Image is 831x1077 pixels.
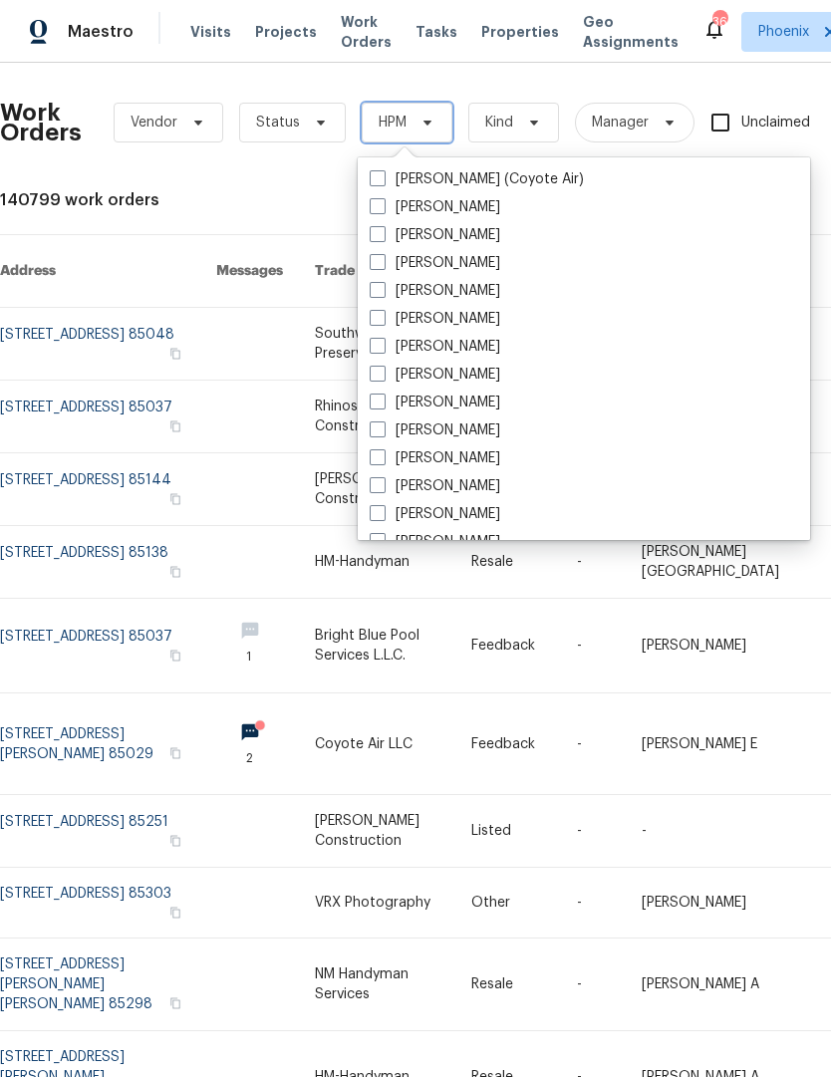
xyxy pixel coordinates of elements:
span: Work Orders [341,12,392,52]
th: Messages [200,235,299,308]
span: Status [256,113,300,133]
td: Feedback [455,693,561,795]
td: Rhinos Construction LLC [299,381,456,453]
label: [PERSON_NAME] [370,365,500,385]
td: NM Handyman Services [299,939,456,1031]
span: Properties [481,22,559,42]
td: Coyote Air LLC [299,693,456,795]
button: Copy Address [166,744,184,762]
td: Listed [455,795,561,868]
label: [PERSON_NAME] [370,420,500,440]
td: - [561,526,626,599]
td: VRX Photography [299,868,456,939]
td: [PERSON_NAME][GEOGRAPHIC_DATA] [626,526,818,599]
td: - [561,795,626,868]
div: 36 [712,12,726,32]
td: [PERSON_NAME] [626,599,818,693]
td: Resale [455,939,561,1031]
td: - [561,868,626,939]
button: Copy Address [166,563,184,581]
button: Copy Address [166,994,184,1012]
td: - [626,795,818,868]
span: Manager [592,113,649,133]
span: HPM [379,113,407,133]
span: Kind [485,113,513,133]
span: Tasks [415,25,457,39]
label: [PERSON_NAME] [370,504,500,524]
span: Unclaimed [741,113,810,134]
td: - [561,693,626,795]
span: Phoenix [758,22,809,42]
button: Copy Address [166,904,184,922]
label: [PERSON_NAME] (Coyote Air) [370,169,584,189]
label: [PERSON_NAME] [370,309,500,329]
td: [PERSON_NAME] E [626,693,818,795]
th: Trade Partner [299,235,456,308]
label: [PERSON_NAME] [370,448,500,468]
td: Resale [455,526,561,599]
label: [PERSON_NAME] [370,532,500,552]
button: Copy Address [166,417,184,435]
td: Feedback [455,599,561,693]
label: [PERSON_NAME] [370,476,500,496]
label: [PERSON_NAME] [370,281,500,301]
td: [PERSON_NAME] [626,868,818,939]
td: [PERSON_NAME] Construction [299,795,456,868]
td: - [561,599,626,693]
td: - [561,939,626,1031]
td: [PERSON_NAME] Construction [299,453,456,526]
td: Other [455,868,561,939]
td: [PERSON_NAME] A [626,939,818,1031]
span: Geo Assignments [583,12,679,52]
span: Visits [190,22,231,42]
span: Maestro [68,22,134,42]
td: HM-Handyman [299,526,456,599]
label: [PERSON_NAME] [370,253,500,273]
button: Copy Address [166,647,184,665]
label: [PERSON_NAME] [370,197,500,217]
span: Vendor [131,113,177,133]
button: Copy Address [166,345,184,363]
td: Southwest Preservation [299,308,456,381]
button: Copy Address [166,490,184,508]
td: Bright Blue Pool Services L.L.C. [299,599,456,693]
label: [PERSON_NAME] [370,225,500,245]
button: Copy Address [166,832,184,850]
label: [PERSON_NAME] [370,393,500,412]
label: [PERSON_NAME] [370,337,500,357]
span: Projects [255,22,317,42]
